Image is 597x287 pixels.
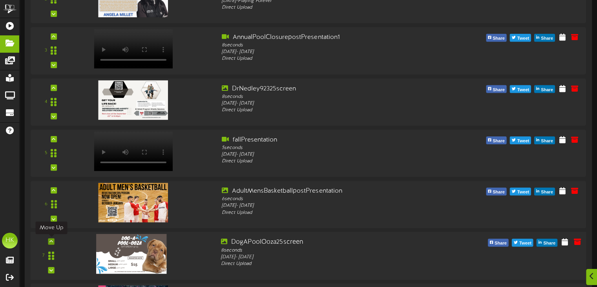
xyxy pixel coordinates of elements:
[510,34,531,42] button: Tweet
[222,100,442,107] div: [DATE] - [DATE]
[222,136,442,145] div: fallPresentation
[222,151,442,158] div: [DATE] - [DATE]
[222,209,442,216] div: Direct Upload
[222,49,442,55] div: [DATE] - [DATE]
[488,239,509,247] button: Share
[516,86,531,94] span: Tweet
[222,33,442,42] div: AnnualPoolClosurepostPresentation1
[539,86,555,94] span: Share
[486,85,507,93] button: Share
[491,86,506,94] span: Share
[45,201,47,208] div: 6
[222,84,442,93] div: DrNedley92325screen
[537,239,557,247] button: Share
[491,34,506,43] span: Share
[486,34,507,42] button: Share
[222,4,442,11] div: Direct Upload
[516,34,531,43] span: Tweet
[539,137,555,145] span: Share
[222,107,442,114] div: Direct Upload
[486,136,507,144] button: Share
[221,247,442,254] div: 8 seconds
[510,136,531,144] button: Tweet
[222,196,442,202] div: 6 seconds
[222,202,442,209] div: [DATE] - [DATE]
[539,188,555,197] span: Share
[221,254,442,261] div: [DATE] - [DATE]
[222,145,442,151] div: 5 seconds
[491,188,506,197] span: Share
[98,183,168,222] img: 63617376-2e91-4106-9841-3a6998b035e5.png
[493,239,508,248] span: Share
[222,55,442,62] div: Direct Upload
[510,85,531,93] button: Tweet
[539,34,555,43] span: Share
[222,187,442,196] div: AdultMensBasketballpostPresentation
[542,239,557,248] span: Share
[222,42,442,49] div: 8 seconds
[221,238,442,247] div: DogAPoolOoza25screen
[221,261,442,267] div: Direct Upload
[534,34,555,42] button: Share
[534,85,555,93] button: Share
[516,137,531,145] span: Tweet
[491,137,506,145] span: Share
[512,239,533,247] button: Tweet
[534,188,555,195] button: Share
[510,188,531,195] button: Tweet
[518,239,533,248] span: Tweet
[222,158,442,165] div: Direct Upload
[222,93,442,100] div: 8 seconds
[516,188,531,197] span: Tweet
[98,80,168,120] img: 095df82b-61b5-478d-93da-f9bb9074a241.png
[486,188,507,195] button: Share
[534,136,555,144] button: Share
[2,233,18,248] div: HK
[96,234,167,274] img: aa434f54-f6af-43e8-b34f-363c94870251.png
